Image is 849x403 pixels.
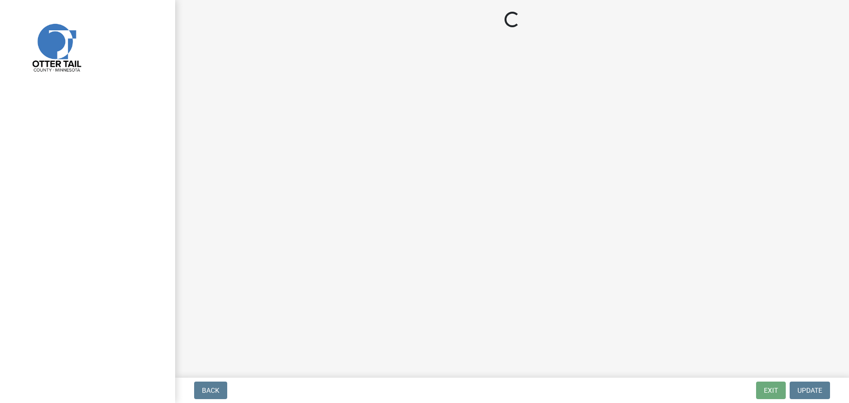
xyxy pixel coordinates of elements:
span: Back [202,386,219,394]
button: Back [194,382,227,399]
img: Otter Tail County, Minnesota [19,10,92,83]
button: Exit [756,382,786,399]
span: Update [797,386,822,394]
button: Update [790,382,830,399]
